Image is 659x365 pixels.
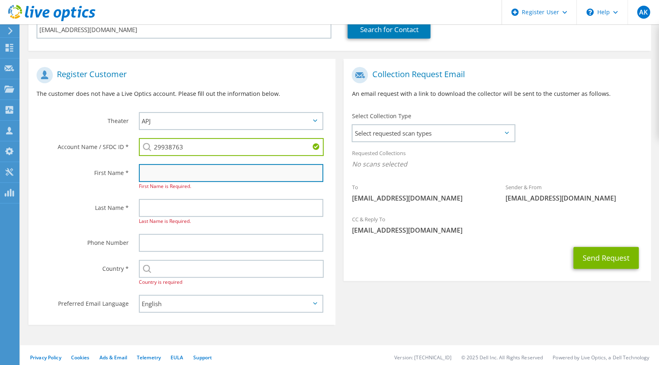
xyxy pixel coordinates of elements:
[99,354,127,361] a: Ads & Email
[637,6,650,19] span: AK
[37,295,129,308] label: Preferred Email Language
[573,247,639,269] button: Send Request
[37,89,327,98] p: The customer does not have a Live Optics account. Please fill out the information below.
[506,194,643,203] span: [EMAIL_ADDRESS][DOMAIN_NAME]
[139,218,191,225] span: Last Name is Required.
[37,67,323,83] h1: Register Customer
[37,199,129,212] label: Last Name *
[37,260,129,273] label: Country *
[553,354,649,361] li: Powered by Live Optics, a Dell Technology
[352,194,489,203] span: [EMAIL_ADDRESS][DOMAIN_NAME]
[137,354,161,361] a: Telemetry
[30,354,61,361] a: Privacy Policy
[139,279,182,285] span: Country is required
[348,21,430,39] a: Search for Contact
[344,145,650,175] div: Requested Collections
[352,226,642,235] span: [EMAIL_ADDRESS][DOMAIN_NAME]
[461,354,543,361] li: © 2025 Dell Inc. All Rights Reserved
[71,354,90,361] a: Cookies
[352,112,411,120] label: Select Collection Type
[193,354,212,361] a: Support
[586,9,594,16] svg: \n
[139,183,191,190] span: First Name is Required.
[352,160,642,168] span: No scans selected
[352,67,638,83] h1: Collection Request Email
[37,164,129,177] label: First Name *
[352,125,514,141] span: Select requested scan types
[37,112,129,125] label: Theater
[344,179,497,207] div: To
[37,138,129,151] label: Account Name / SFDC ID *
[37,234,129,247] label: Phone Number
[344,211,650,239] div: CC & Reply To
[394,354,452,361] li: Version: [TECHNICAL_ID]
[497,179,651,207] div: Sender & From
[171,354,183,361] a: EULA
[352,89,642,98] p: An email request with a link to download the collector will be sent to the customer as follows.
